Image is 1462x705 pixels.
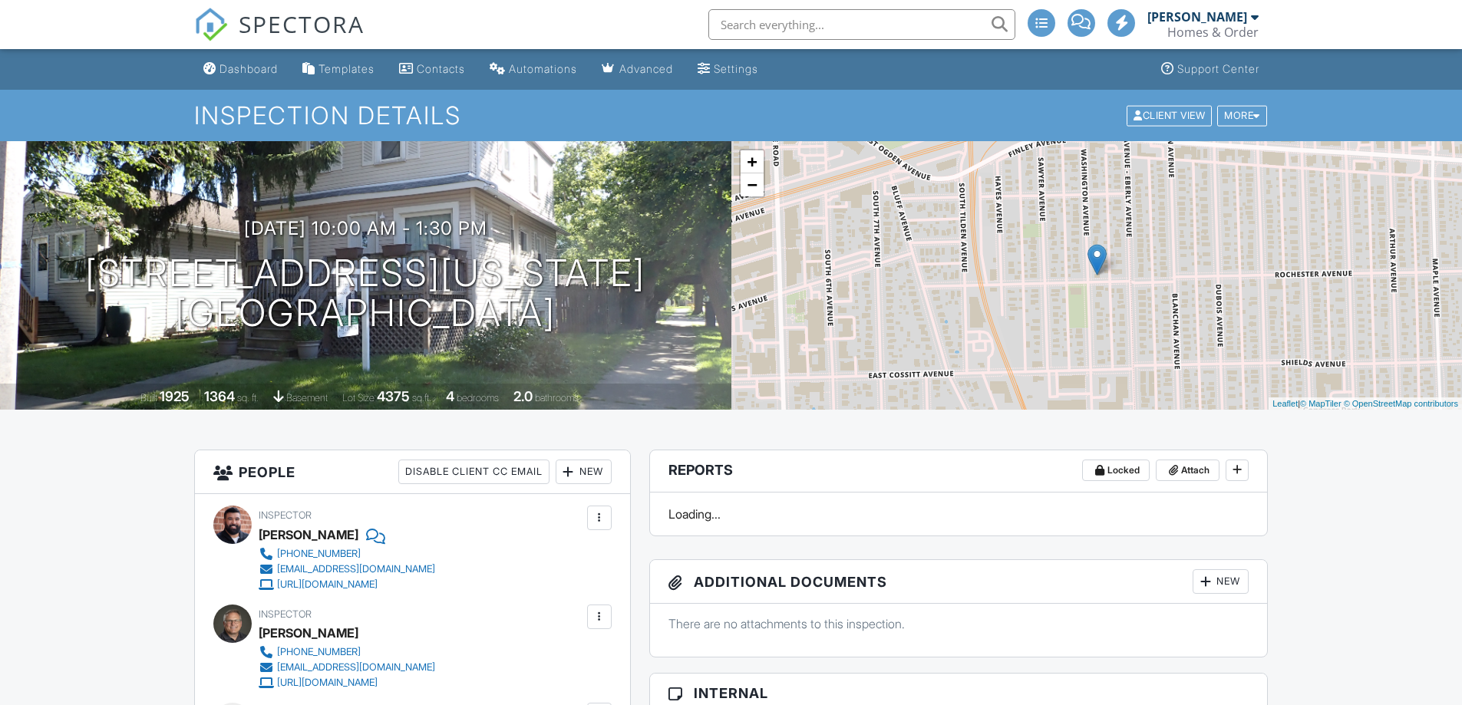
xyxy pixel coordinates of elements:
[1193,569,1249,594] div: New
[668,615,1249,632] p: There are no attachments to this inspection.
[1177,62,1259,75] div: Support Center
[160,388,190,404] div: 1925
[237,392,259,404] span: sq. ft.
[398,460,549,484] div: Disable Client CC Email
[259,523,358,546] div: [PERSON_NAME]
[1167,25,1259,40] div: Homes & Order
[277,661,435,674] div: [EMAIL_ADDRESS][DOMAIN_NAME]
[239,8,365,40] span: SPECTORA
[259,621,358,644] div: [PERSON_NAME]
[259,608,312,620] span: Inspector
[277,677,378,689] div: [URL][DOMAIN_NAME]
[244,218,487,239] h3: [DATE] 10:00 am - 1:30 pm
[259,675,435,690] a: [URL][DOMAIN_NAME]
[194,102,1269,129] h1: Inspection Details
[342,392,375,404] span: Lot Size
[204,388,235,404] div: 1364
[1344,399,1458,408] a: © OpenStreetMap contributors
[708,9,1015,40] input: Search everything...
[219,62,278,75] div: Dashboard
[259,562,435,577] a: [EMAIL_ADDRESS][DOMAIN_NAME]
[259,546,435,562] a: [PHONE_NUMBER]
[741,150,764,173] a: Zoom in
[318,62,375,75] div: Templates
[277,563,435,575] div: [EMAIL_ADDRESS][DOMAIN_NAME]
[296,55,381,84] a: Templates
[1272,399,1298,408] a: Leaflet
[691,55,764,84] a: Settings
[417,62,465,75] div: Contacts
[483,55,583,84] a: Automations (Advanced)
[194,21,365,53] a: SPECTORA
[412,392,431,404] span: sq.ft.
[277,578,378,591] div: [URL][DOMAIN_NAME]
[277,646,361,658] div: [PHONE_NUMBER]
[1125,109,1216,120] a: Client View
[259,660,435,675] a: [EMAIL_ADDRESS][DOMAIN_NAME]
[286,392,328,404] span: basement
[195,450,630,494] h3: People
[509,62,577,75] div: Automations
[714,62,758,75] div: Settings
[446,388,454,404] div: 4
[1269,397,1462,410] div: |
[650,560,1268,604] h3: Additional Documents
[1300,399,1342,408] a: © MapTiler
[259,644,435,660] a: [PHONE_NUMBER]
[457,392,499,404] span: bedrooms
[194,8,228,41] img: The Best Home Inspection Software - Spectora
[277,548,361,560] div: [PHONE_NUMBER]
[741,173,764,196] a: Zoom out
[259,509,312,521] span: Inspector
[1155,55,1266,84] a: Support Center
[377,388,410,404] div: 4375
[556,460,612,484] div: New
[259,577,435,592] a: [URL][DOMAIN_NAME]
[393,55,471,84] a: Contacts
[1147,9,1247,25] div: [PERSON_NAME]
[1217,105,1267,126] div: More
[596,55,679,84] a: Advanced
[140,392,157,404] span: Built
[619,62,673,75] div: Advanced
[1127,105,1212,126] div: Client View
[535,392,579,404] span: bathrooms
[197,55,284,84] a: Dashboard
[513,388,533,404] div: 2.0
[85,253,645,334] h1: [STREET_ADDRESS][US_STATE] [GEOGRAPHIC_DATA]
